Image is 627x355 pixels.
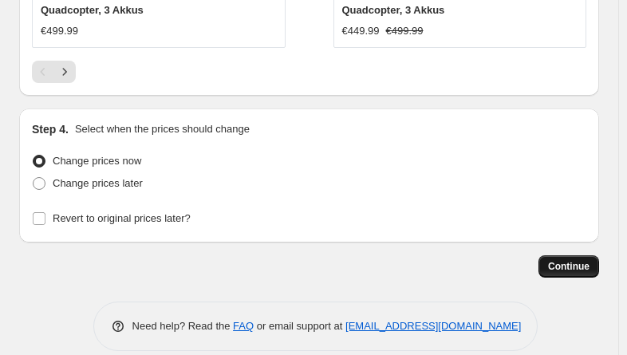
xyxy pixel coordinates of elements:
[53,61,76,83] button: Next
[132,320,234,332] span: Need help? Read the
[53,155,141,167] span: Change prices now
[32,121,69,137] h2: Step 4.
[538,255,599,278] button: Continue
[345,320,521,332] a: [EMAIL_ADDRESS][DOMAIN_NAME]
[342,23,380,39] div: €449.99
[41,23,78,39] div: €499.99
[75,121,250,137] p: Select when the prices should change
[233,320,254,332] a: FAQ
[53,177,143,189] span: Change prices later
[254,320,345,332] span: or email support at
[53,212,191,224] span: Revert to original prices later?
[548,260,590,273] span: Continue
[386,23,424,39] strike: €499.99
[32,61,76,83] nav: Pagination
